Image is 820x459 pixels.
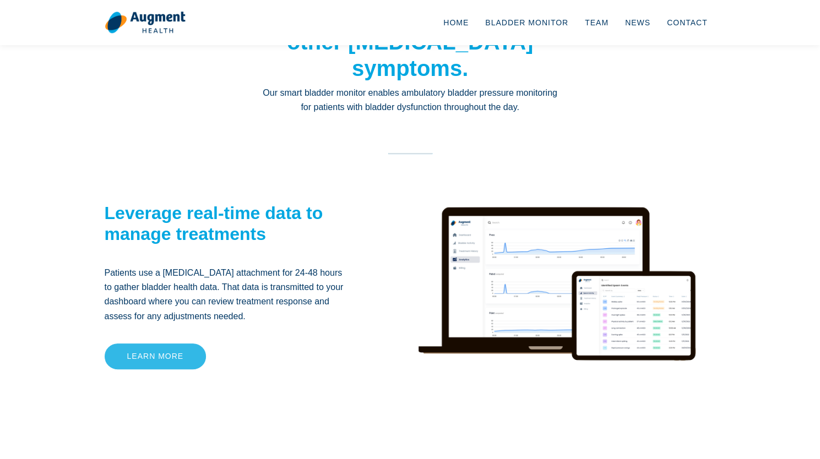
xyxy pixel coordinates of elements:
p: Patients use a [MEDICAL_DATA] attachment for 24-48 hours to gather bladder health data. That data... [105,266,350,324]
h2: Leverage real-time data to manage treatments [105,203,350,245]
img: device render [419,178,696,425]
p: Our smart bladder monitor enables ambulatory bladder pressure monitoring for patients with bladde... [262,86,559,115]
a: Bladder Monitor [477,4,577,41]
a: Home [435,4,477,41]
a: News [617,4,659,41]
a: Contact [659,4,716,41]
a: Learn more [105,343,207,369]
a: Team [577,4,617,41]
img: logo [105,11,186,34]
